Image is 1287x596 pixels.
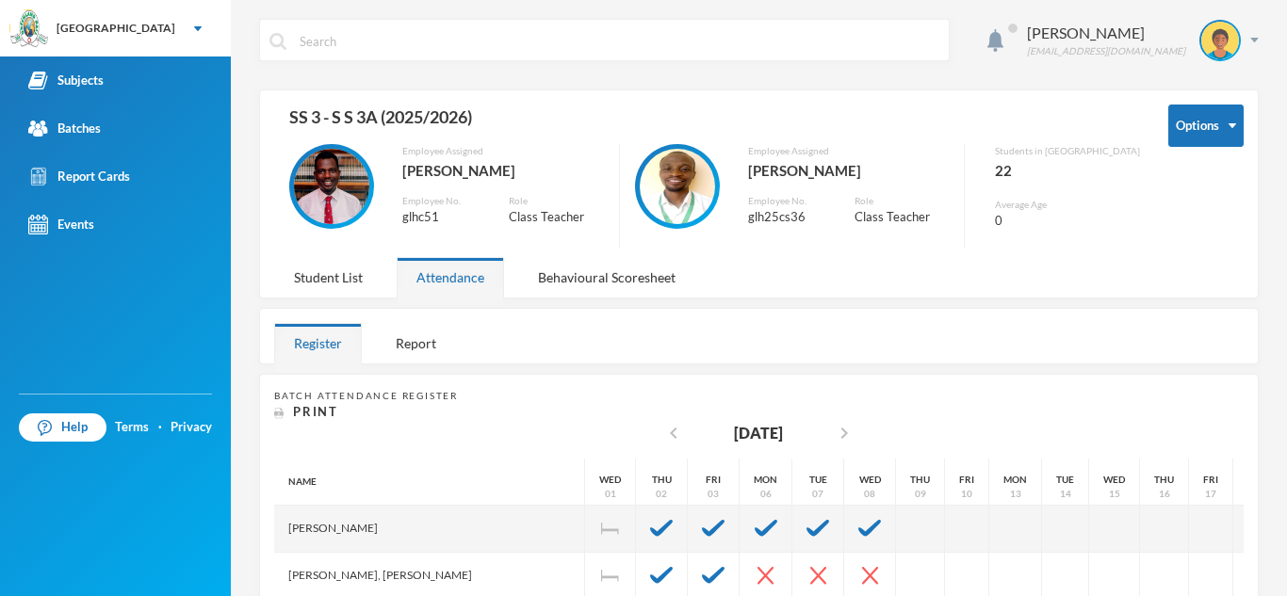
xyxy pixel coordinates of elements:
[1205,487,1216,501] div: 17
[585,506,636,553] div: Independence Day
[809,473,827,487] div: Tue
[652,473,672,487] div: Thu
[509,194,604,208] div: Role
[855,194,950,208] div: Role
[995,212,1140,231] div: 0
[402,208,481,227] div: glhc51
[915,487,926,501] div: 09
[509,208,604,227] div: Class Teacher
[274,105,1140,144] div: SS 3 - S S 3A (2025/2026)
[1027,22,1185,44] div: [PERSON_NAME]
[171,418,212,437] a: Privacy
[662,422,685,444] i: chevron_left
[28,167,130,186] div: Report Cards
[734,422,783,444] div: [DATE]
[748,208,826,227] div: glh25cs36
[961,487,972,501] div: 10
[812,487,823,501] div: 07
[1027,44,1185,58] div: [EMAIL_ADDRESS][DOMAIN_NAME]
[294,149,369,224] img: EMPLOYEE
[274,459,585,506] div: Name
[28,215,94,234] div: Events
[760,487,772,501] div: 06
[376,323,456,363] div: Report
[1103,473,1125,487] div: Wed
[748,194,826,208] div: Employee No.
[855,208,950,227] div: Class Teacher
[274,506,585,553] div: [PERSON_NAME]
[293,404,338,419] span: Print
[10,10,48,48] img: logo
[706,473,721,487] div: Fri
[518,257,695,298] div: Behavioural Scoresheet
[995,144,1140,158] div: Students in [GEOGRAPHIC_DATA]
[1060,487,1071,501] div: 14
[115,418,149,437] a: Terms
[397,257,504,298] div: Attendance
[1201,22,1239,59] img: STUDENT
[57,20,175,37] div: [GEOGRAPHIC_DATA]
[708,487,719,501] div: 03
[402,144,605,158] div: Employee Assigned
[1056,473,1074,487] div: Tue
[959,473,974,487] div: Fri
[1168,105,1244,147] button: Options
[28,71,104,90] div: Subjects
[995,158,1140,183] div: 22
[274,323,362,363] div: Register
[1010,487,1021,501] div: 13
[1203,473,1218,487] div: Fri
[754,473,777,487] div: Mon
[1154,473,1174,487] div: Thu
[158,418,162,437] div: ·
[28,119,101,138] div: Batches
[1003,473,1027,487] div: Mon
[274,390,458,401] span: Batch Attendance Register
[910,473,930,487] div: Thu
[656,487,667,501] div: 02
[274,257,383,298] div: Student List
[640,149,715,224] img: EMPLOYEE
[1109,487,1120,501] div: 15
[298,20,939,62] input: Search
[995,198,1140,212] div: Average Age
[402,158,605,183] div: [PERSON_NAME]
[402,194,481,208] div: Employee No.
[269,33,286,50] img: search
[1159,487,1170,501] div: 16
[748,144,951,158] div: Employee Assigned
[864,487,875,501] div: 08
[859,473,881,487] div: Wed
[748,158,951,183] div: [PERSON_NAME]
[605,487,616,501] div: 01
[19,413,106,442] a: Help
[833,422,855,444] i: chevron_right
[599,473,621,487] div: Wed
